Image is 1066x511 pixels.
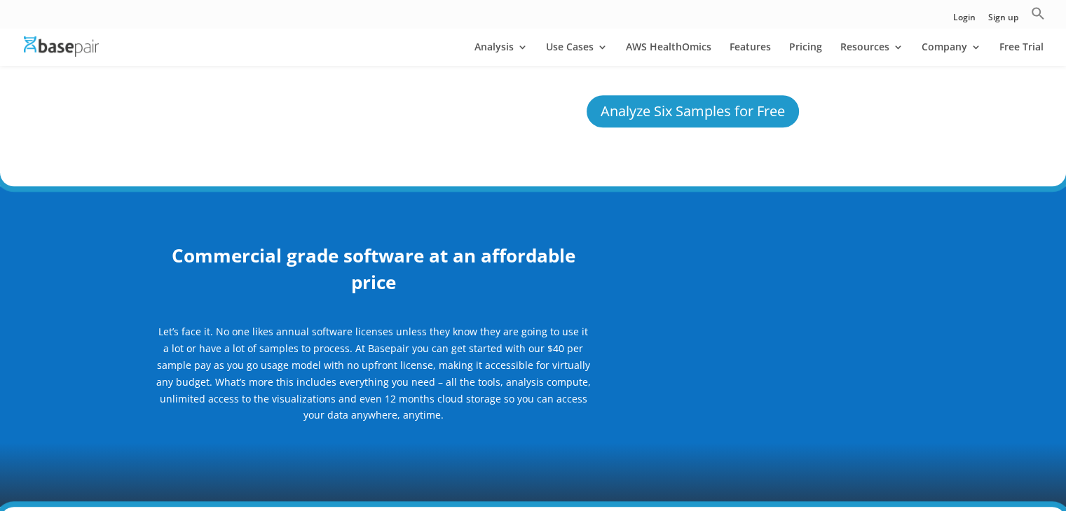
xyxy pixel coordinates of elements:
[730,42,771,66] a: Features
[999,42,1044,66] a: Free Trial
[585,93,801,129] a: Analyze Six Samples for Free
[789,42,822,66] a: Pricing
[840,42,903,66] a: Resources
[474,42,528,66] a: Analysis
[922,42,981,66] a: Company
[155,323,592,433] p: Let’s face it. No one likes annual software licenses unless they know they are going to use it a ...
[172,243,575,295] b: Commercial grade software at an affordable price
[1031,6,1045,28] a: Search Icon Link
[24,36,99,57] img: Basepair
[988,13,1018,28] a: Sign up
[953,13,976,28] a: Login
[626,42,711,66] a: AWS HealthOmics
[996,441,1049,494] iframe: Drift Widget Chat Controller
[1031,6,1045,20] svg: Search
[657,243,888,437] img: Pricing
[546,42,608,66] a: Use Cases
